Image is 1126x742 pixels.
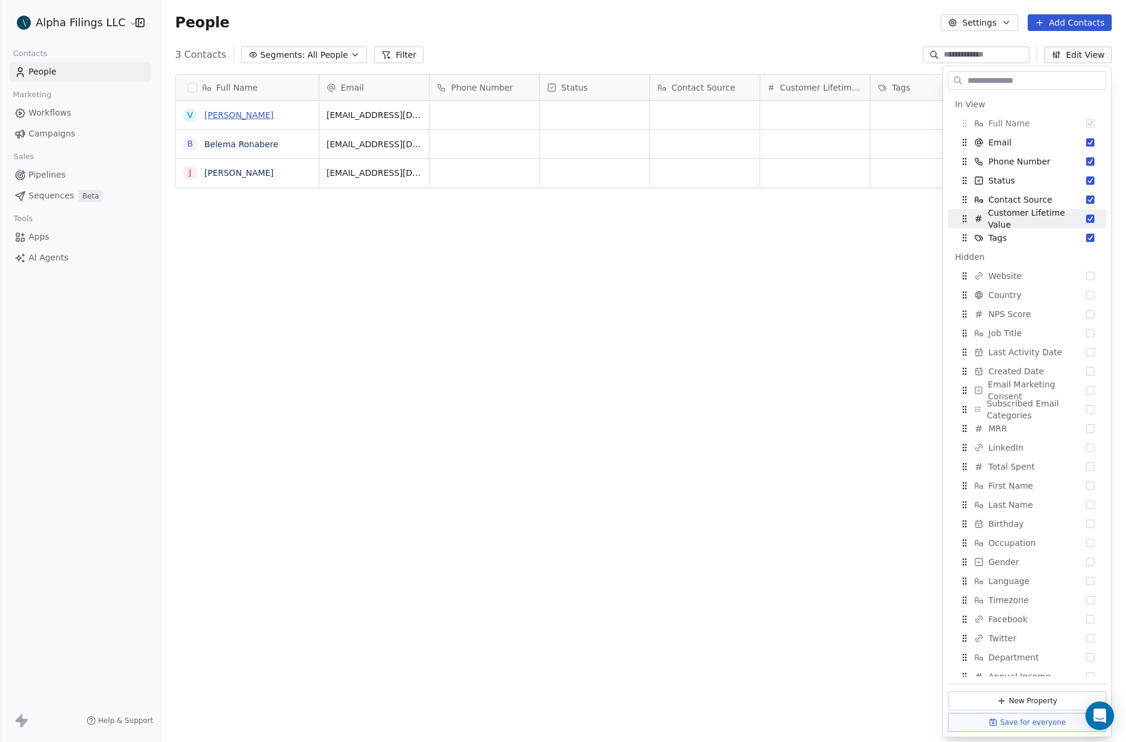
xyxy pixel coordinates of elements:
[10,227,151,247] a: Apps
[988,613,1028,625] span: Facebook
[10,62,151,82] a: People
[948,438,1106,457] div: LinkedIn
[988,594,1029,606] span: Timezone
[14,13,127,33] button: Alpha Filings LLC
[948,610,1106,629] div: Facebook
[17,15,31,30] img: Alpha%20Filings%20Logo%20Favicon%20.png
[948,228,1106,247] div: Tags
[948,457,1106,476] div: Total Spent
[948,190,1106,209] div: Contact Source
[948,266,1106,285] div: Website
[988,327,1022,339] span: Job Title
[948,713,1106,732] button: Save for everyone
[10,103,151,123] a: Workflows
[319,101,1112,699] div: grid
[987,398,1086,421] span: Subscribed Email Categories
[870,74,980,100] div: Tags
[341,82,364,94] span: Email
[86,716,153,725] a: Help & Support
[988,289,1022,301] span: Country
[430,74,539,100] div: Phone Number
[948,476,1106,495] div: First Name
[948,419,1106,438] div: MRR
[187,109,193,122] div: V
[948,362,1106,381] div: Created Date
[988,556,1019,568] span: Gender
[988,117,1030,129] span: Full Name
[892,82,910,94] span: Tags
[988,651,1039,663] span: Department
[204,168,273,178] a: [PERSON_NAME]
[955,251,1099,263] div: Hidden
[307,49,348,61] span: All People
[988,518,1024,530] span: Birthday
[988,136,1012,148] span: Email
[561,82,588,94] span: Status
[29,107,71,119] span: Workflows
[176,101,319,699] div: grid
[948,591,1106,610] div: Timezone
[988,423,1007,434] span: MRR
[1028,14,1112,31] button: Add Contacts
[948,667,1106,686] div: Annual Income
[8,148,39,166] span: Sales
[29,190,74,202] span: Sequences
[948,343,1106,362] div: Last Activity Date
[216,82,258,94] span: Full Name
[29,128,75,140] span: Campaigns
[10,186,151,206] a: SequencesBeta
[988,480,1033,492] span: First Name
[10,165,151,185] a: Pipelines
[948,209,1106,228] div: Customer Lifetime Value
[36,15,126,30] span: Alpha Filings LLC
[948,648,1106,667] div: Department
[948,629,1106,648] div: Twitter
[988,632,1016,644] span: Twitter
[948,400,1106,419] div: Subscribed Email Categories
[988,232,1007,244] span: Tags
[29,252,69,264] span: AI Agents
[988,270,1022,282] span: Website
[988,207,1086,231] span: Customer Lifetime Value
[948,114,1106,133] div: Full Name
[204,110,273,120] a: [PERSON_NAME]
[29,66,57,78] span: People
[948,133,1106,152] div: Email
[451,82,513,94] span: Phone Number
[29,231,49,243] span: Apps
[98,716,153,725] span: Help & Support
[760,74,870,100] div: Customer Lifetime Value
[326,109,422,121] span: [EMAIL_ADDRESS][DOMAIN_NAME]
[326,138,422,150] span: [EMAIL_ADDRESS][DOMAIN_NAME]
[1085,701,1114,730] div: Open Intercom Messenger
[29,169,66,181] span: Pipelines
[948,305,1106,324] div: NPS Score
[955,98,1099,110] div: In View
[941,14,1018,31] button: Settings
[175,48,226,62] span: 3 Contacts
[187,138,193,150] div: B
[10,248,151,268] a: AI Agents
[988,175,1015,187] span: Status
[988,670,1051,682] span: Annual Income
[948,324,1106,343] div: Job Title
[988,308,1031,320] span: NPS Score
[374,46,424,63] button: Filter
[319,74,429,100] div: Email
[988,365,1044,377] span: Created Date
[8,210,38,228] span: Tools
[948,514,1106,533] div: Birthday
[948,572,1106,591] div: Language
[988,442,1024,454] span: LinkedIn
[988,346,1062,358] span: Last Activity Date
[948,152,1106,171] div: Phone Number
[175,14,229,32] span: People
[988,575,1029,587] span: Language
[988,378,1086,402] span: Email Marketing Consent
[948,691,1106,710] button: New Property
[948,171,1106,190] div: Status
[780,82,863,94] span: Customer Lifetime Value
[176,74,319,100] div: Full Name
[79,190,102,202] span: Beta
[948,495,1106,514] div: Last Name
